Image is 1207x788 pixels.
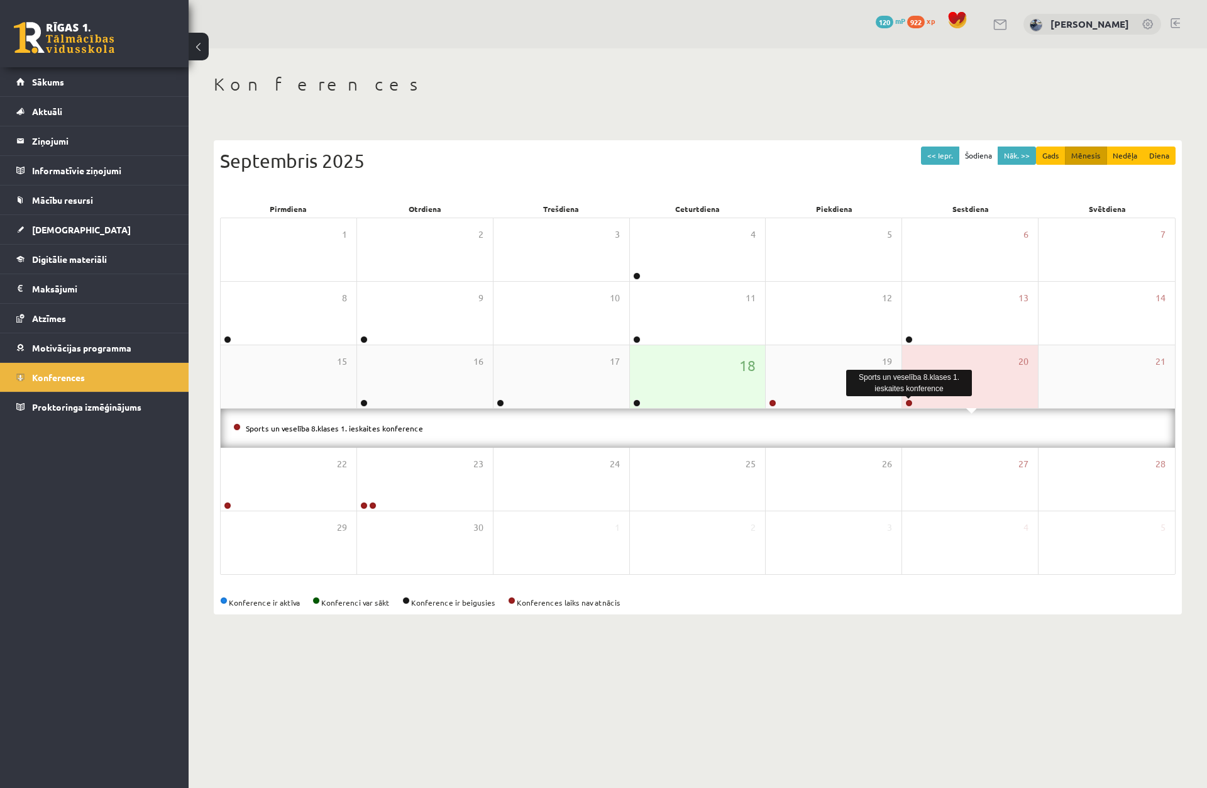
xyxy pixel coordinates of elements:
span: Atzīmes [32,313,66,324]
span: 3 [887,521,892,535]
a: Mācību resursi [16,186,173,214]
span: 16 [473,355,483,369]
div: Pirmdiena [220,200,356,218]
span: 3 [615,228,620,241]
span: 7 [1160,228,1166,241]
span: 29 [337,521,347,535]
span: 6 [1023,228,1028,241]
span: 14 [1155,291,1166,305]
span: 5 [887,228,892,241]
div: Ceturtdiena [629,200,766,218]
span: 922 [907,16,925,28]
span: 4 [751,228,756,241]
legend: Maksājumi [32,274,173,303]
span: 17 [610,355,620,369]
span: 2 [478,228,483,241]
span: 1 [615,521,620,535]
div: Trešdiena [493,200,629,218]
span: Konferences [32,372,85,383]
a: Digitālie materiāli [16,245,173,274]
a: Informatīvie ziņojumi [16,156,173,185]
a: Motivācijas programma [16,333,173,362]
span: 18 [739,355,756,376]
span: mP [895,16,905,26]
span: 19 [882,355,892,369]
span: Proktoringa izmēģinājums [32,401,141,413]
a: Atzīmes [16,304,173,333]
button: Nedēļa [1106,147,1144,165]
span: Motivācijas programma [32,342,131,353]
span: Sākums [32,76,64,87]
span: 8 [342,291,347,305]
a: Proktoringa izmēģinājums [16,392,173,421]
span: 27 [1018,457,1028,471]
button: Šodiena [959,147,998,165]
a: [PERSON_NAME] [1050,18,1129,30]
span: 120 [876,16,893,28]
a: Rīgas 1. Tālmācības vidusskola [14,22,114,53]
span: 30 [473,521,483,535]
div: Konference ir aktīva Konferenci var sākt Konference ir beigusies Konferences laiks nav atnācis [220,597,1176,608]
span: 12 [882,291,892,305]
a: 120 mP [876,16,905,26]
span: 5 [1160,521,1166,535]
span: 21 [1155,355,1166,369]
span: 26 [882,457,892,471]
span: Mācību resursi [32,194,93,206]
h1: Konferences [214,74,1182,95]
div: Sestdiena [903,200,1039,218]
span: 13 [1018,291,1028,305]
button: << Iepr. [921,147,959,165]
div: Septembris 2025 [220,147,1176,175]
span: 24 [610,457,620,471]
a: Konferences [16,363,173,392]
span: 20 [1018,355,1028,369]
a: Maksājumi [16,274,173,303]
div: Otrdiena [356,200,493,218]
span: 1 [342,228,347,241]
img: Endijs Laizāns [1030,19,1042,31]
div: Sports un veselība 8.klases 1. ieskaites konference [846,370,972,396]
legend: Informatīvie ziņojumi [32,156,173,185]
a: 922 xp [907,16,941,26]
span: 15 [337,355,347,369]
a: Sākums [16,67,173,96]
a: Ziņojumi [16,126,173,155]
span: 23 [473,457,483,471]
a: Aktuāli [16,97,173,126]
button: Mēnesis [1065,147,1107,165]
span: 4 [1023,521,1028,535]
span: 11 [746,291,756,305]
a: [DEMOGRAPHIC_DATA] [16,215,173,244]
span: 22 [337,457,347,471]
div: Svētdiena [1039,200,1176,218]
button: Gads [1036,147,1066,165]
span: Aktuāli [32,106,62,117]
span: 10 [610,291,620,305]
span: xp [927,16,935,26]
span: 25 [746,457,756,471]
span: 2 [751,521,756,535]
legend: Ziņojumi [32,126,173,155]
span: 28 [1155,457,1166,471]
span: 9 [478,291,483,305]
button: Diena [1143,147,1176,165]
div: Piekdiena [766,200,903,218]
a: Sports un veselība 8.klases 1. ieskaites konference [246,423,423,433]
span: Digitālie materiāli [32,253,107,265]
span: [DEMOGRAPHIC_DATA] [32,224,131,235]
button: Nāk. >> [998,147,1036,165]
